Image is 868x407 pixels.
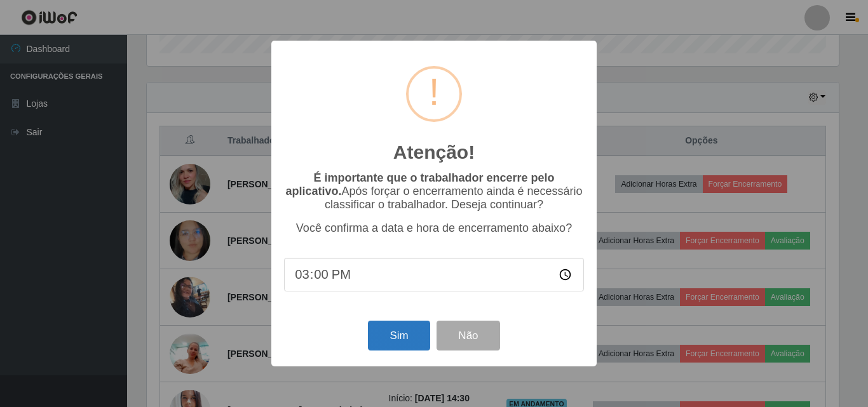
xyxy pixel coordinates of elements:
[393,141,475,164] h2: Atenção!
[284,222,584,235] p: Você confirma a data e hora de encerramento abaixo?
[437,321,499,350] button: Não
[368,321,430,350] button: Sim
[284,171,584,211] p: Após forçar o encerramento ainda é necessário classificar o trabalhador. Deseja continuar?
[285,171,554,197] b: É importante que o trabalhador encerre pelo aplicativo.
